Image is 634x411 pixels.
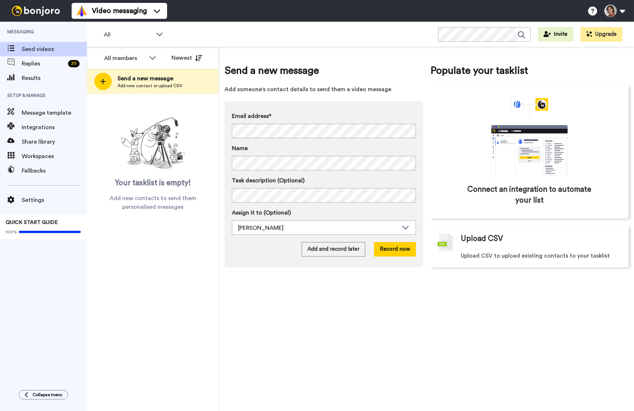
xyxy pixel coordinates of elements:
[19,390,68,399] button: Collapse menu
[117,114,189,172] img: ready-set-action.png
[238,224,398,232] div: [PERSON_NAME]
[232,176,416,185] label: Task description (Optional)
[33,392,62,398] span: Collapse menu
[22,59,65,68] span: Replies
[22,123,87,132] span: Integrations
[22,74,87,82] span: Results
[22,45,87,54] span: Send videos
[115,178,191,188] span: Your tasklist is empty!
[9,6,63,16] img: bj-logo-header-white.svg
[438,233,454,251] img: csv-grey.png
[76,5,88,17] img: vm-color.svg
[232,112,416,120] label: Email address*
[430,63,629,78] span: Populate your tasklist
[22,166,87,175] span: Fallbacks
[104,30,152,39] span: All
[580,27,622,42] button: Upgrade
[118,83,182,89] span: Add new contact or upload CSV
[302,242,365,257] button: Add and record later
[225,63,423,78] span: Send a new message
[475,98,584,177] div: animation
[374,242,416,257] button: Record now
[461,251,610,260] span: Upload CSV to upload existing contacts to your tasklist
[461,184,598,206] span: Connect an integration to automate your list
[461,233,503,244] span: Upload CSV
[22,196,87,204] span: Settings
[104,54,145,63] div: All members
[6,220,58,225] span: QUICK START GUIDE
[22,109,87,117] span: Message template
[6,229,17,235] span: 100%
[232,144,248,153] span: Name
[98,194,208,211] span: Add new contacts to send them personalised messages
[68,60,80,67] div: 39
[22,137,87,146] span: Share library
[118,74,182,83] span: Send a new message
[92,6,147,16] span: Video messaging
[22,152,87,161] span: Workspaces
[225,85,423,94] span: Add someone's contact details to send them a video message
[232,208,416,217] label: Assign it to (Optional)
[538,27,573,42] button: Invite
[166,51,208,65] button: Newest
